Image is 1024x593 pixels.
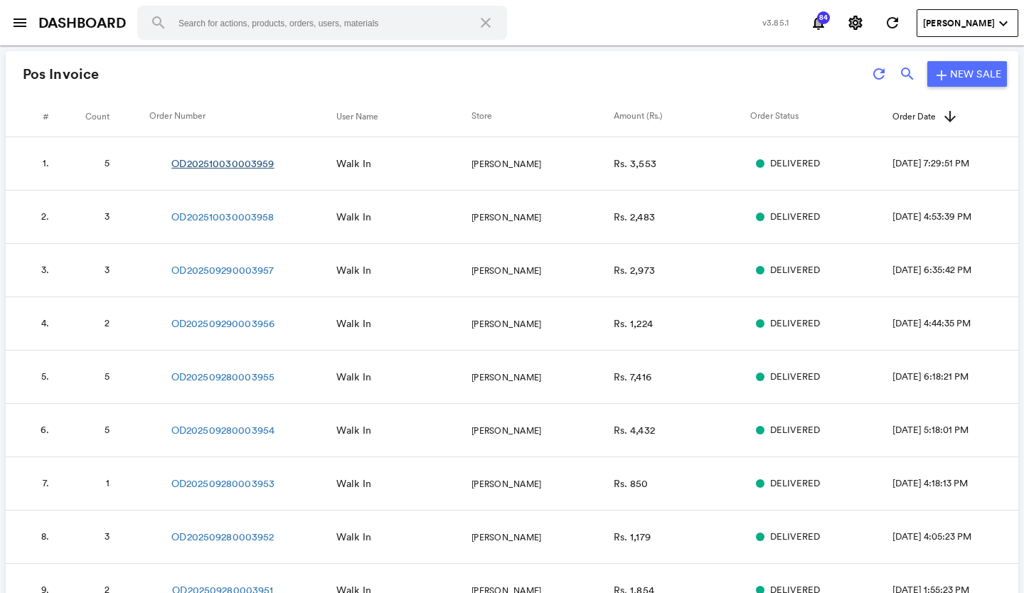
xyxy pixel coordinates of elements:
[171,156,274,171] a: OD202510030003959
[105,424,110,436] span: 5
[841,9,870,37] button: Settings
[892,110,936,122] span: Order Date
[865,60,893,88] button: refresh
[750,97,892,137] th: Order Status
[171,423,274,437] a: OD202509280003954
[471,371,541,383] span: [PERSON_NAME]
[105,157,110,169] span: 5
[810,14,827,31] md-icon: notifications
[6,297,66,351] td: 4.
[770,424,820,437] span: DELIVERED
[892,457,1018,511] td: [DATE] 4:18:13 PM
[336,370,371,383] span: Walk In
[933,67,950,84] md-icon: add
[105,530,110,543] span: 3
[149,97,336,137] th: Order Number
[105,264,110,276] span: 3
[770,477,820,491] span: DELIVERED
[66,97,149,137] th: Count
[770,157,820,171] span: DELIVERED
[171,210,274,224] a: OD202510030003958
[471,265,541,277] span: [PERSON_NAME]
[336,477,371,490] span: Walk In
[899,65,916,82] md-icon: search
[878,9,907,37] button: Refresh State
[336,110,378,122] span: User Name
[6,191,66,244] td: 2.
[995,15,1012,32] md-icon: expand_more
[770,264,820,277] span: DELIVERED
[6,97,66,137] th: #
[762,16,789,28] span: v3.85.1
[142,6,176,40] button: Search
[6,244,66,297] td: 3.
[336,210,371,223] span: Walk In
[614,264,655,277] span: Rs. 2,973
[892,297,1018,351] td: [DATE] 4:44:35 PM
[770,530,820,544] span: DELIVERED
[171,530,274,544] a: OD202509280003952
[614,370,651,383] span: Rs. 7,416
[847,14,864,31] md-icon: settings
[471,211,541,223] span: [PERSON_NAME]
[38,13,126,33] a: DASHBOARD
[770,317,820,331] span: DELIVERED
[105,370,110,383] span: 5
[471,478,541,490] span: [PERSON_NAME]
[892,244,1018,297] td: [DATE] 6:35:42 PM
[6,9,34,37] button: open sidebar
[927,61,1007,87] a: addNew Sale
[892,511,1018,564] td: [DATE] 4:05:23 PM
[105,210,110,223] span: 3
[137,6,507,40] input: Search for actions, products, orders, users, materials
[6,137,66,191] td: 1.
[469,6,503,40] button: Clear
[23,66,99,82] h4: Pos Invoice
[171,476,274,491] a: OD202509280003953
[336,264,371,277] span: Walk In
[804,9,833,37] button: Notifications
[892,191,1018,244] td: [DATE] 4:53:39 PM
[614,317,653,330] span: Rs. 1,224
[614,530,651,543] span: Rs. 1,179
[471,158,541,170] span: [PERSON_NAME]
[614,97,751,137] th: Amount (Rs.)
[150,14,167,31] md-icon: search
[614,424,655,437] span: Rs. 4,432
[6,404,66,457] td: 6.
[336,317,371,330] span: Walk In
[892,404,1018,457] td: [DATE] 5:18:01 PM
[892,351,1018,404] td: [DATE] 6:18:21 PM
[942,108,959,125] md-icon: arrow-up.svg
[614,210,655,223] span: Rs. 2,483
[950,68,1001,80] span: New Sale
[105,317,110,329] span: 2
[336,530,371,543] span: Walk In
[471,531,541,543] span: [PERSON_NAME]
[471,318,541,330] span: [PERSON_NAME]
[106,477,110,489] span: 1
[770,210,820,224] span: DELIVERED
[6,351,66,404] td: 5.
[917,9,1018,37] button: User
[884,14,901,31] md-icon: refresh
[477,14,494,31] md-icon: close
[892,137,1018,191] td: [DATE] 7:29:51 PM
[816,14,831,21] span: 84
[171,316,274,331] a: OD202509290003956
[471,97,613,137] th: Store
[770,370,820,384] span: DELIVERED
[6,511,66,564] td: 8.
[171,370,274,384] a: OD202509280003955
[471,424,541,437] span: [PERSON_NAME]
[870,65,887,82] md-icon: refresh
[171,263,274,277] a: OD202509290003957
[893,60,922,88] button: search
[614,477,649,490] span: Rs. 850
[336,424,371,437] span: Walk In
[11,14,28,31] md-icon: menu
[923,17,995,30] span: [PERSON_NAME]
[614,157,656,170] span: Rs. 3,553
[6,457,66,511] td: 7.
[336,157,371,170] span: Walk In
